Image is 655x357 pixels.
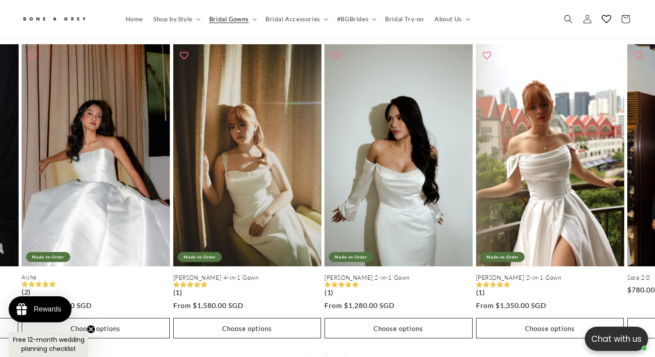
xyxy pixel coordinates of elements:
button: Close teaser [87,325,95,334]
a: [PERSON_NAME] 4-in-1 Gown [173,274,321,282]
button: Add to wishlist [629,46,647,64]
span: About Us [435,15,462,23]
a: Aisha [22,274,170,281]
a: [PERSON_NAME] 2-in-1 Gown [476,274,624,282]
button: Add to wishlist [327,46,344,64]
summary: Bridal Accessories [260,10,332,28]
summary: Search [559,10,578,29]
p: Chat with us [585,333,648,345]
button: Choose options [22,318,170,338]
summary: About Us [429,10,473,28]
button: Choose options [324,318,473,338]
span: #BGBrides [337,15,368,23]
span: Bridal Try-on [385,15,424,23]
button: Choose options [476,318,624,338]
summary: Shop by Style [148,10,204,28]
a: [PERSON_NAME] 2-in-1 Gown [324,274,473,282]
div: Free 12-month wedding planning checklistClose teaser [9,332,88,357]
button: Add to wishlist [478,46,496,64]
div: Rewards [34,305,61,313]
button: Choose options [173,318,321,338]
summary: #BGBrides [332,10,380,28]
button: Open chatbox [585,327,648,351]
a: Home [120,10,148,28]
img: Bone and Grey Bridal [22,12,87,26]
span: Bridal Accessories [266,15,320,23]
span: Free 12-month wedding planning checklist [13,335,84,353]
button: Add to wishlist [24,46,41,64]
a: Bone and Grey Bridal [19,9,112,29]
span: Shop by Style [153,15,192,23]
summary: Bridal Gowns [204,10,260,28]
button: Add to wishlist [175,46,193,64]
span: Bridal Gowns [209,15,249,23]
span: Home [126,15,143,23]
a: Bridal Try-on [380,10,429,28]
